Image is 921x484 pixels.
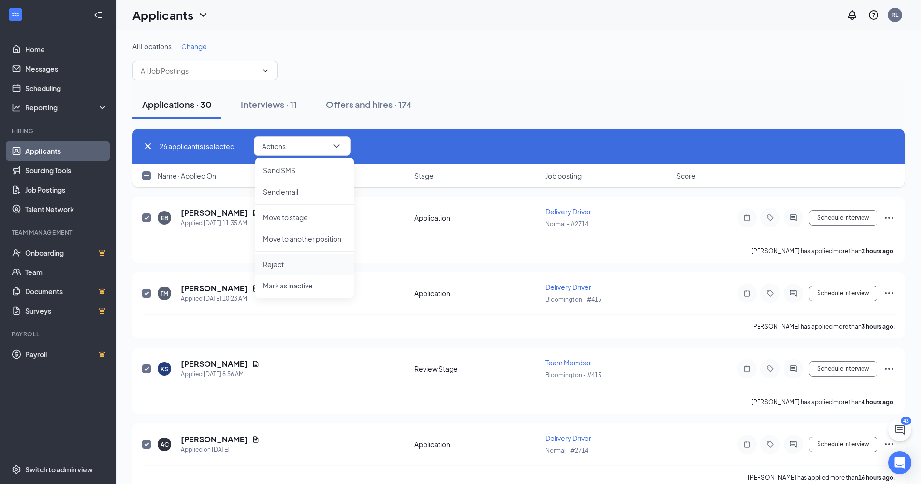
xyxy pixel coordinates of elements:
p: Mark as inactive [263,281,346,290]
span: Name · Applied On [158,171,216,181]
svg: Ellipses [883,287,895,299]
svg: ActiveChat [788,214,799,222]
div: Hiring [12,127,106,135]
a: SurveysCrown [25,301,108,320]
svg: Ellipses [883,363,895,375]
b: 16 hours ago [858,474,893,481]
h5: [PERSON_NAME] [181,434,248,445]
button: ActionsChevronDown [254,136,351,156]
p: Send email [263,187,346,197]
div: KS [161,365,168,373]
span: Normal - #2714 [545,220,588,227]
svg: ChevronDown [262,67,269,75]
span: Delivery Driver [545,283,591,291]
p: [PERSON_NAME] has applied more than . [751,398,895,406]
div: Open Intercom Messenger [888,451,911,474]
input: All Job Postings [141,65,258,76]
span: Bloomington - #415 [545,371,601,378]
svg: ActiveChat [788,365,799,373]
a: Applicants [25,141,108,161]
div: Review Stage [414,364,540,374]
b: 4 hours ago [862,398,893,406]
span: 26 applicant(s) selected [160,141,234,151]
svg: ChevronDown [331,140,342,152]
div: 43 [901,417,911,425]
div: Applied [DATE] 8:56 AM [181,369,260,379]
p: [PERSON_NAME] has applied more than . [748,473,895,482]
span: Delivery Driver [545,434,591,442]
a: DocumentsCrown [25,282,108,301]
div: Applied [DATE] 11:35 AM [181,218,260,228]
span: Score [676,171,696,181]
div: Interviews · 11 [241,98,297,110]
div: Offers and hires · 174 [326,98,412,110]
div: Application [414,213,540,223]
svg: ChevronDown [197,9,209,21]
span: Normal - #2714 [545,447,588,454]
span: Stage [414,171,434,181]
svg: Ellipses [883,212,895,224]
div: Applied [DATE] 10:23 AM [181,294,260,303]
span: Actions [262,143,286,150]
svg: ChatActive [894,424,906,436]
svg: Notifications [847,9,858,21]
button: Schedule Interview [809,437,877,452]
svg: Collapse [93,10,103,20]
span: Team Member [545,358,591,367]
a: Sourcing Tools [25,161,108,180]
svg: Cross [142,140,154,152]
svg: Settings [12,465,21,474]
div: EB [161,214,168,222]
span: All Locations [132,42,172,51]
div: Applications · 30 [142,98,212,110]
div: TM [161,289,168,298]
p: Move to another position [263,234,346,243]
button: ChatActive [888,418,911,441]
a: Scheduling [25,78,108,98]
p: Send SMS [263,166,346,175]
p: [PERSON_NAME] has applied more than . [751,247,895,255]
button: Schedule Interview [809,361,877,377]
p: Reject [263,259,346,269]
b: 3 hours ago [862,323,893,330]
svg: Tag [764,214,776,222]
div: Reporting [25,103,108,112]
p: Move to stage [263,212,346,222]
svg: Note [741,440,753,448]
svg: ActiveChat [788,440,799,448]
svg: Tag [764,440,776,448]
div: Payroll [12,330,106,338]
svg: Note [741,289,753,297]
svg: Document [252,436,260,443]
div: RL [892,11,898,19]
a: Messages [25,59,108,78]
h5: [PERSON_NAME] [181,359,248,369]
button: Schedule Interview [809,286,877,301]
a: PayrollCrown [25,345,108,364]
span: Change [181,42,207,51]
a: Job Postings [25,180,108,199]
div: Team Management [12,228,106,237]
div: AC [161,440,169,449]
svg: Note [741,365,753,373]
h5: [PERSON_NAME] [181,208,248,218]
a: OnboardingCrown [25,243,108,262]
div: Application [414,288,540,298]
svg: WorkstreamLogo [11,10,20,19]
span: Bloomington - #415 [545,296,601,303]
button: Schedule Interview [809,210,877,226]
a: Team [25,262,108,282]
h5: [PERSON_NAME] [181,283,248,294]
svg: Document [252,360,260,368]
svg: QuestionInfo [868,9,879,21]
span: Job posting [545,171,582,181]
b: 2 hours ago [862,247,893,255]
svg: Note [741,214,753,222]
svg: Tag [764,289,776,297]
svg: ActiveChat [788,289,799,297]
div: Switch to admin view [25,465,93,474]
a: Home [25,40,108,59]
a: Talent Network [25,199,108,219]
svg: Analysis [12,103,21,112]
div: Applied on [DATE] [181,445,260,454]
